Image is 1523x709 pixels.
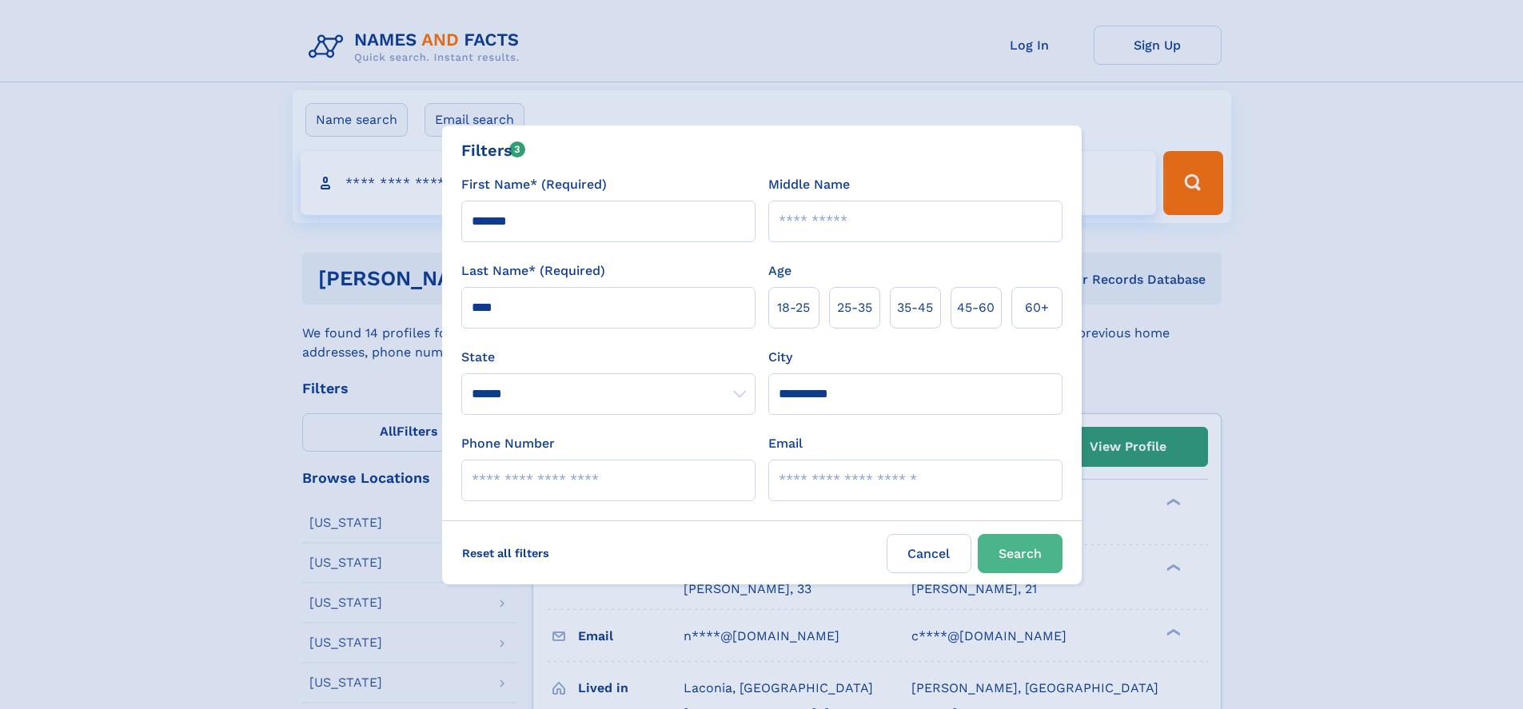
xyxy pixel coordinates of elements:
label: State [461,348,756,367]
div: Filters [461,138,526,162]
button: Search [978,534,1063,573]
span: 45‑60 [957,298,995,317]
span: 18‑25 [777,298,810,317]
span: 60+ [1025,298,1049,317]
label: Phone Number [461,434,555,453]
label: Middle Name [768,175,850,194]
label: Last Name* (Required) [461,261,605,281]
label: Reset all filters [452,534,560,572]
span: 35‑45 [897,298,933,317]
label: First Name* (Required) [461,175,607,194]
label: Email [768,434,803,453]
label: Cancel [887,534,971,573]
label: Age [768,261,791,281]
label: City [768,348,792,367]
span: 25‑35 [837,298,872,317]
